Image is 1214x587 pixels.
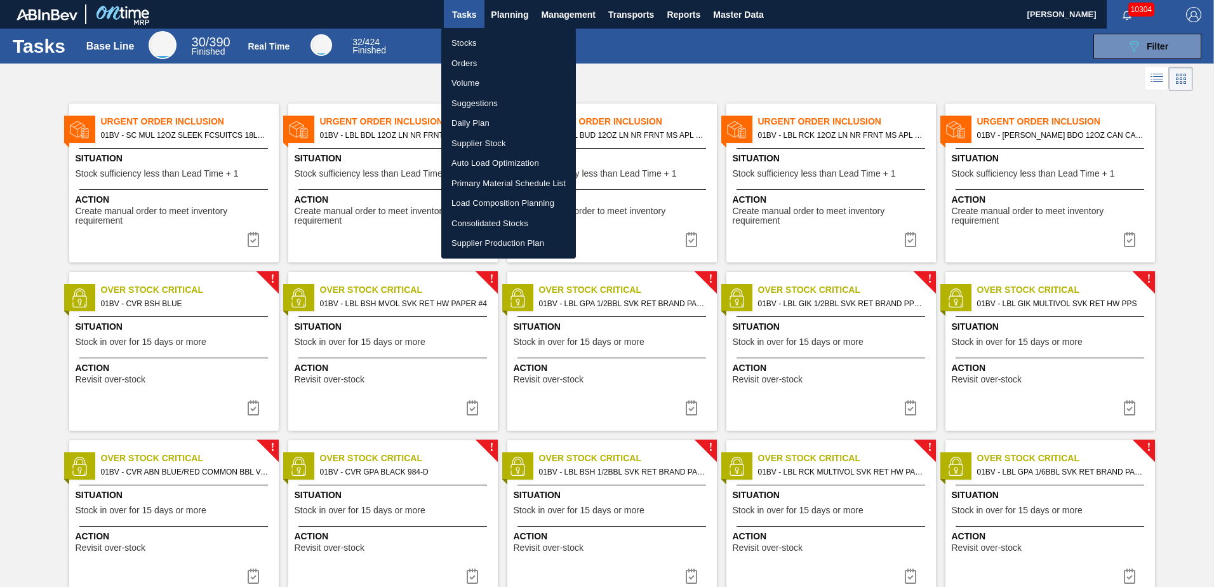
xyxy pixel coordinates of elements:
a: Stocks [441,33,576,53]
a: Consolidated Stocks [441,213,576,234]
a: Supplier Production Plan [441,233,576,253]
a: Load Composition Planning [441,193,576,213]
a: Supplier Stock [441,133,576,154]
a: Volume [441,73,576,93]
a: Daily Plan [441,113,576,133]
a: Auto Load Optimization [441,153,576,173]
a: Suggestions [441,93,576,114]
a: Orders [441,53,576,74]
a: Primary Material Schedule List [441,173,576,194]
